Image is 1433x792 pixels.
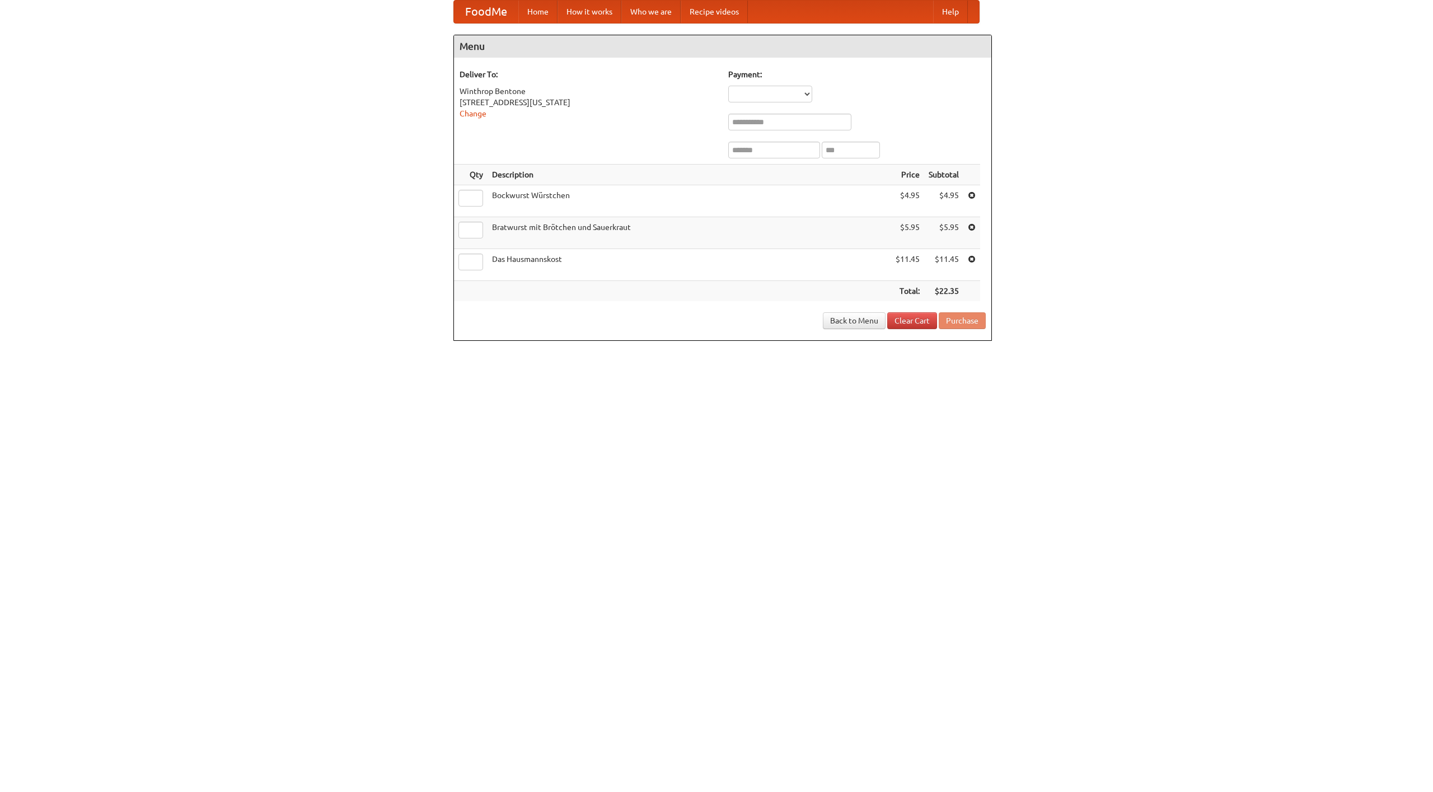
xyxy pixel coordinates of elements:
[939,312,986,329] button: Purchase
[924,165,963,185] th: Subtotal
[924,281,963,302] th: $22.35
[460,69,717,80] h5: Deliver To:
[891,217,924,249] td: $5.95
[891,249,924,281] td: $11.45
[933,1,968,23] a: Help
[558,1,621,23] a: How it works
[891,281,924,302] th: Total:
[454,35,991,58] h4: Menu
[728,69,986,80] h5: Payment:
[460,86,717,97] div: Winthrop Bentone
[454,1,518,23] a: FoodMe
[518,1,558,23] a: Home
[891,185,924,217] td: $4.95
[681,1,748,23] a: Recipe videos
[488,165,891,185] th: Description
[891,165,924,185] th: Price
[454,165,488,185] th: Qty
[488,185,891,217] td: Bockwurst Würstchen
[823,312,886,329] a: Back to Menu
[460,97,717,108] div: [STREET_ADDRESS][US_STATE]
[924,217,963,249] td: $5.95
[460,109,486,118] a: Change
[924,185,963,217] td: $4.95
[488,217,891,249] td: Bratwurst mit Brötchen und Sauerkraut
[924,249,963,281] td: $11.45
[488,249,891,281] td: Das Hausmannskost
[887,312,937,329] a: Clear Cart
[621,1,681,23] a: Who we are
